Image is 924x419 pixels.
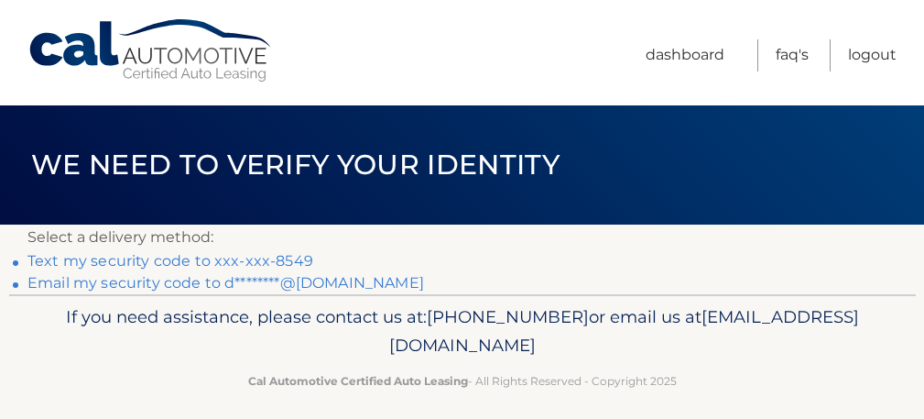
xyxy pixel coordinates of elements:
a: Cal Automotive [27,18,275,83]
span: [PHONE_NUMBER] [427,306,589,327]
a: Email my security code to d********@[DOMAIN_NAME] [27,274,424,292]
strong: Cal Automotive Certified Auto Leasing [248,374,468,388]
a: Text my security code to xxx-xxx-8549 [27,252,313,270]
a: Dashboard [646,39,724,72]
a: FAQ's [776,39,809,72]
p: If you need assistance, please contact us at: or email us at [37,303,888,361]
p: - All Rights Reserved - Copyright 2025 [37,371,888,391]
p: Select a delivery method: [27,225,897,250]
span: We need to verify your identity [31,148,560,182]
a: Logout [848,39,897,72]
